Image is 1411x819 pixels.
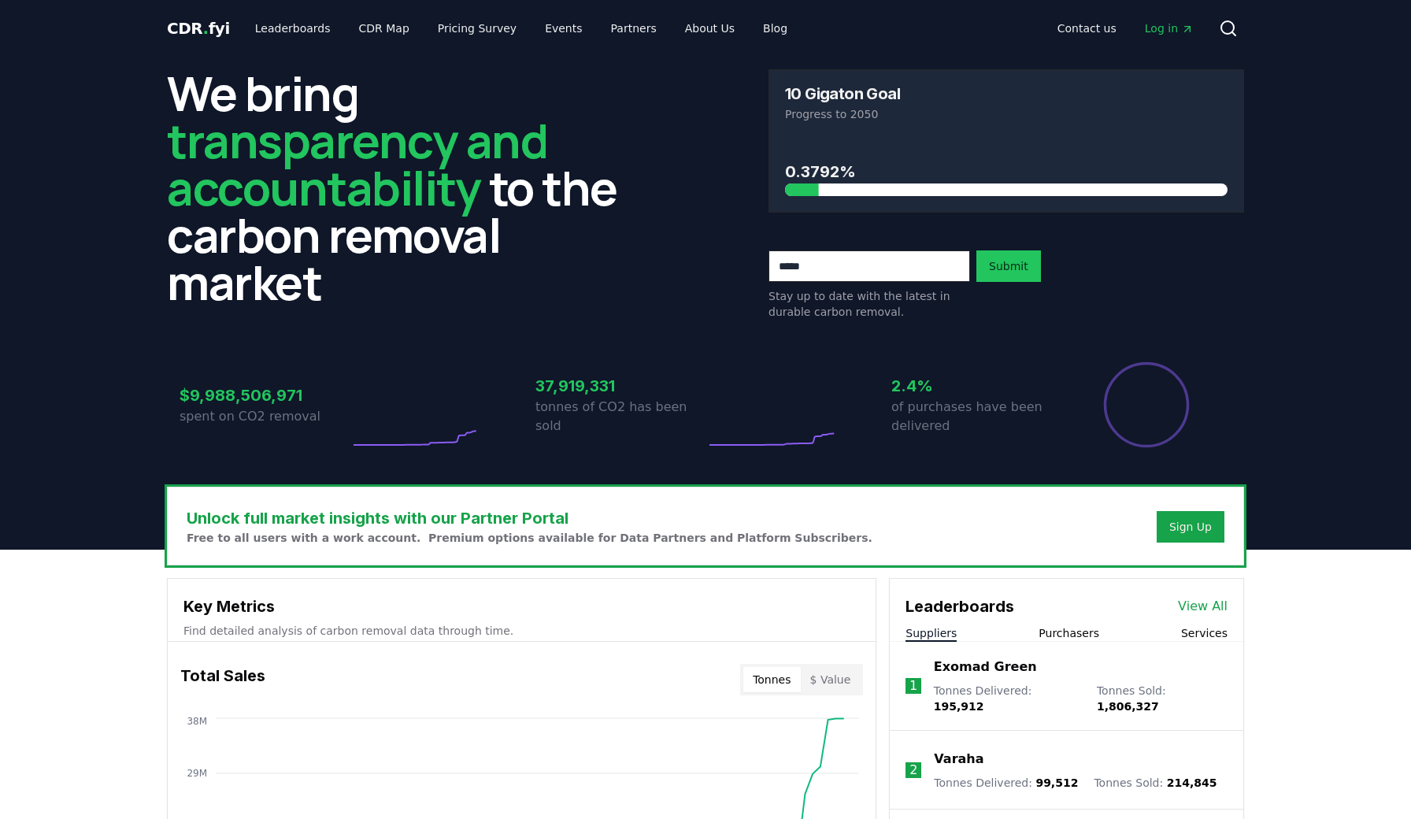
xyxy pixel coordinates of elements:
p: Find detailed analysis of carbon removal data through time. [183,623,860,639]
p: tonnes of CO2 has been sold [535,398,705,435]
h3: 37,919,331 [535,374,705,398]
p: Tonnes Sold : [1097,683,1228,714]
p: of purchases have been delivered [891,398,1061,435]
tspan: 29M [187,768,207,779]
h3: 0.3792% [785,160,1228,183]
p: Tonnes Sold : [1094,775,1217,791]
p: Stay up to date with the latest in durable carbon removal. [768,288,970,320]
p: 1 [909,676,917,695]
button: Services [1181,625,1228,641]
a: Partners [598,14,669,43]
span: Log in [1145,20,1194,36]
h3: Total Sales [180,664,265,695]
button: Suppliers [905,625,957,641]
a: Varaha [934,750,983,769]
div: Percentage of sales delivered [1102,361,1191,449]
a: Log in [1132,14,1206,43]
h3: Unlock full market insights with our Partner Portal [187,506,872,530]
button: $ Value [801,667,861,692]
h2: We bring to the carbon removal market [167,69,643,306]
button: Sign Up [1157,511,1224,543]
a: Leaderboards [243,14,343,43]
a: CDR.fyi [167,17,230,39]
button: Submit [976,250,1041,282]
h3: 10 Gigaton Goal [785,86,900,102]
span: 195,912 [934,700,984,713]
p: Tonnes Delivered : [934,775,1078,791]
a: Events [532,14,594,43]
nav: Main [243,14,800,43]
span: 99,512 [1035,776,1078,789]
span: 1,806,327 [1097,700,1159,713]
button: Tonnes [743,667,800,692]
button: Purchasers [1039,625,1099,641]
a: CDR Map [346,14,422,43]
span: 214,845 [1167,776,1217,789]
h3: $9,988,506,971 [180,384,350,407]
p: spent on CO2 removal [180,407,350,426]
a: Exomad Green [934,658,1037,676]
nav: Main [1045,14,1206,43]
a: Sign Up [1169,519,1212,535]
h3: Leaderboards [905,595,1014,618]
a: About Us [672,14,747,43]
a: View All [1178,597,1228,616]
p: Free to all users with a work account. Premium options available for Data Partners and Platform S... [187,530,872,546]
p: Progress to 2050 [785,106,1228,122]
a: Pricing Survey [425,14,529,43]
a: Blog [750,14,800,43]
h3: 2.4% [891,374,1061,398]
p: Tonnes Delivered : [934,683,1081,714]
h3: Key Metrics [183,595,860,618]
span: CDR fyi [167,19,230,38]
span: . [203,19,209,38]
tspan: 38M [187,716,207,727]
span: transparency and accountability [167,108,547,220]
a: Contact us [1045,14,1129,43]
p: 2 [909,761,917,780]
